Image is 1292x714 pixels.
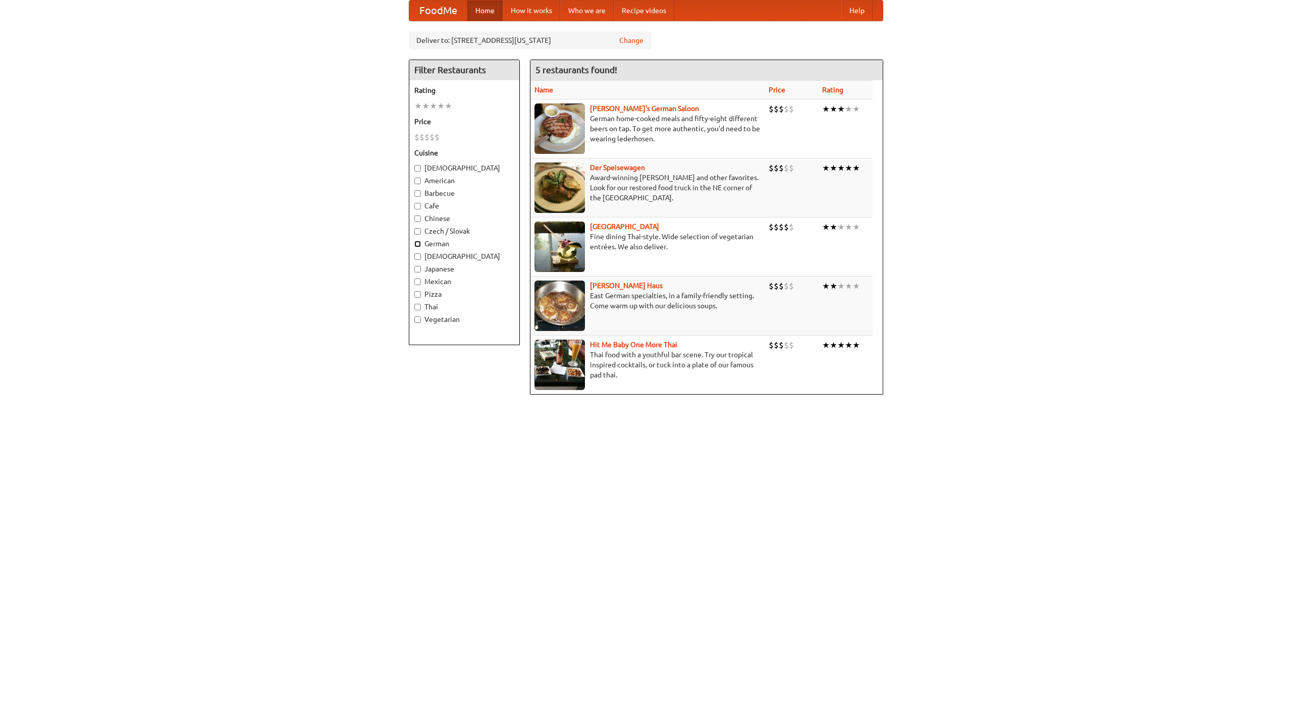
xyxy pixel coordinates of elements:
li: ★ [837,162,845,174]
li: ★ [445,100,452,112]
li: $ [769,281,774,292]
label: American [414,176,514,186]
li: $ [774,162,779,174]
li: ★ [429,100,437,112]
li: ★ [852,340,860,351]
label: Barbecue [414,188,514,198]
a: [GEOGRAPHIC_DATA] [590,223,659,231]
li: ★ [837,222,845,233]
li: $ [784,340,789,351]
li: ★ [852,222,860,233]
ng-pluralize: 5 restaurants found! [535,65,617,75]
li: ★ [822,103,830,115]
input: Vegetarian [414,316,421,323]
li: ★ [830,222,837,233]
a: [PERSON_NAME] Haus [590,282,663,290]
input: Cafe [414,203,421,209]
h4: Filter Restaurants [409,60,519,80]
li: ★ [852,103,860,115]
li: $ [769,103,774,115]
li: ★ [830,340,837,351]
li: $ [769,162,774,174]
li: $ [789,340,794,351]
p: East German specialties, in a family-friendly setting. Come warm up with our delicious soups. [534,291,761,311]
li: ★ [822,162,830,174]
li: ★ [837,340,845,351]
input: Thai [414,304,421,310]
li: ★ [822,222,830,233]
li: $ [784,103,789,115]
li: ★ [830,281,837,292]
li: ★ [830,162,837,174]
li: ★ [845,222,852,233]
a: Der Speisewagen [590,163,645,172]
li: $ [424,132,429,143]
li: $ [789,103,794,115]
h5: Rating [414,85,514,95]
li: $ [789,222,794,233]
input: Barbecue [414,190,421,197]
li: $ [429,132,435,143]
img: satay.jpg [534,222,585,272]
input: [DEMOGRAPHIC_DATA] [414,165,421,172]
li: $ [774,340,779,351]
li: ★ [845,281,852,292]
a: Hit Me Baby One More Thai [590,341,677,349]
input: Chinese [414,215,421,222]
li: ★ [822,281,830,292]
label: Japanese [414,264,514,274]
li: ★ [837,281,845,292]
input: [DEMOGRAPHIC_DATA] [414,253,421,260]
li: ★ [845,103,852,115]
img: kohlhaus.jpg [534,281,585,331]
label: Cafe [414,201,514,211]
a: [PERSON_NAME]'s German Saloon [590,104,699,113]
div: Deliver to: [STREET_ADDRESS][US_STATE] [409,31,651,49]
li: ★ [837,103,845,115]
input: Czech / Slovak [414,228,421,235]
li: $ [784,222,789,233]
label: [DEMOGRAPHIC_DATA] [414,163,514,173]
a: FoodMe [409,1,467,21]
li: $ [789,281,794,292]
li: $ [779,103,784,115]
label: Czech / Slovak [414,226,514,236]
li: ★ [852,162,860,174]
li: $ [784,162,789,174]
li: ★ [437,100,445,112]
a: Help [841,1,873,21]
li: $ [769,222,774,233]
li: ★ [414,100,422,112]
li: $ [414,132,419,143]
label: Chinese [414,213,514,224]
li: $ [774,281,779,292]
li: $ [779,222,784,233]
label: Pizza [414,289,514,299]
a: Name [534,86,553,94]
li: $ [779,281,784,292]
li: $ [774,222,779,233]
h5: Price [414,117,514,127]
input: Japanese [414,266,421,272]
li: $ [774,103,779,115]
li: $ [779,162,784,174]
p: German home-cooked meals and fifty-eight different beers on tap. To get more authentic, you'd nee... [534,114,761,144]
label: Thai [414,302,514,312]
a: Home [467,1,503,21]
label: German [414,239,514,249]
label: Vegetarian [414,314,514,324]
img: babythai.jpg [534,340,585,390]
input: Pizza [414,291,421,298]
a: Who we are [560,1,614,21]
p: Award-winning [PERSON_NAME] and other favorites. Look for our restored food truck in the NE corne... [534,173,761,203]
label: Mexican [414,277,514,287]
input: Mexican [414,279,421,285]
a: Change [619,35,643,45]
p: Fine dining Thai-style. Wide selection of vegetarian entrées. We also deliver. [534,232,761,252]
li: $ [779,340,784,351]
